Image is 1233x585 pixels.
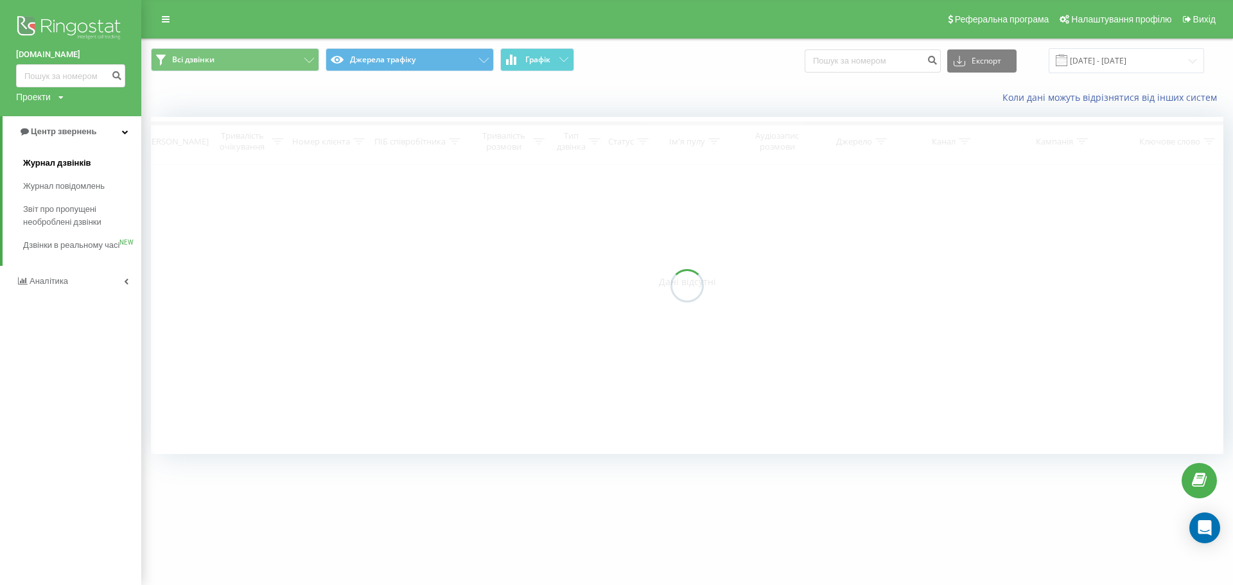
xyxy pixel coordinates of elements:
span: Графік [525,55,550,64]
a: Журнал дзвінків [23,152,141,175]
span: Вихід [1193,14,1216,24]
a: Дзвінки в реальному часіNEW [23,234,141,257]
span: Аналiтика [30,276,68,286]
button: Всі дзвінки [151,48,319,71]
button: Графік [500,48,574,71]
input: Пошук за номером [805,49,941,73]
div: Проекти [16,91,51,103]
span: Всі дзвінки [172,55,214,65]
span: Дзвінки в реальному часі [23,239,119,252]
span: Реферальна програма [955,14,1049,24]
a: [DOMAIN_NAME] [16,48,125,61]
a: Журнал повідомлень [23,175,141,198]
img: Ringostat logo [16,13,125,45]
span: Налаштування профілю [1071,14,1171,24]
span: Звіт про пропущені необроблені дзвінки [23,203,135,229]
span: Центр звернень [31,127,96,136]
input: Пошук за номером [16,64,125,87]
button: Джерела трафіку [326,48,494,71]
span: Журнал дзвінків [23,157,91,170]
a: Коли дані можуть відрізнятися вiд інших систем [1002,91,1223,103]
a: Центр звернень [3,116,141,147]
button: Експорт [947,49,1017,73]
span: Журнал повідомлень [23,180,105,193]
div: Open Intercom Messenger [1189,512,1220,543]
a: Звіт про пропущені необроблені дзвінки [23,198,141,234]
